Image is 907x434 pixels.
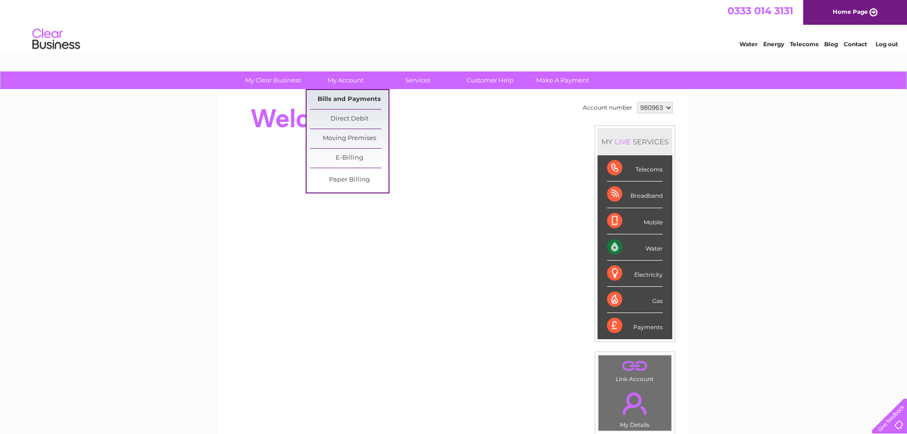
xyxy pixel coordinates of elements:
[607,182,663,208] div: Broadband
[523,71,602,89] a: Make A Payment
[824,40,838,48] a: Blog
[607,287,663,313] div: Gas
[607,313,663,339] div: Payments
[234,71,312,89] a: My Clear Business
[598,384,672,431] td: My Details
[310,90,389,109] a: Bills and Payments
[607,155,663,182] div: Telecoms
[844,40,867,48] a: Contact
[229,5,679,46] div: Clear Business is a trading name of Verastar Limited (registered in [GEOGRAPHIC_DATA] No. 3667643...
[451,71,529,89] a: Customer Help
[739,40,757,48] a: Water
[32,25,80,54] img: logo.png
[310,110,389,129] a: Direct Debit
[607,261,663,287] div: Electricity
[580,100,635,116] td: Account number
[728,5,793,17] a: 0333 014 3131
[379,71,457,89] a: Services
[607,208,663,234] div: Mobile
[601,358,669,374] a: .
[598,128,672,155] div: MY SERVICES
[763,40,784,48] a: Energy
[598,355,672,385] td: Link Account
[613,137,633,146] div: LIVE
[790,40,818,48] a: Telecoms
[876,40,898,48] a: Log out
[601,387,669,420] a: .
[310,129,389,148] a: Moving Premises
[310,171,389,190] a: Paper Billing
[306,71,385,89] a: My Account
[310,149,389,168] a: E-Billing
[607,234,663,261] div: Water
